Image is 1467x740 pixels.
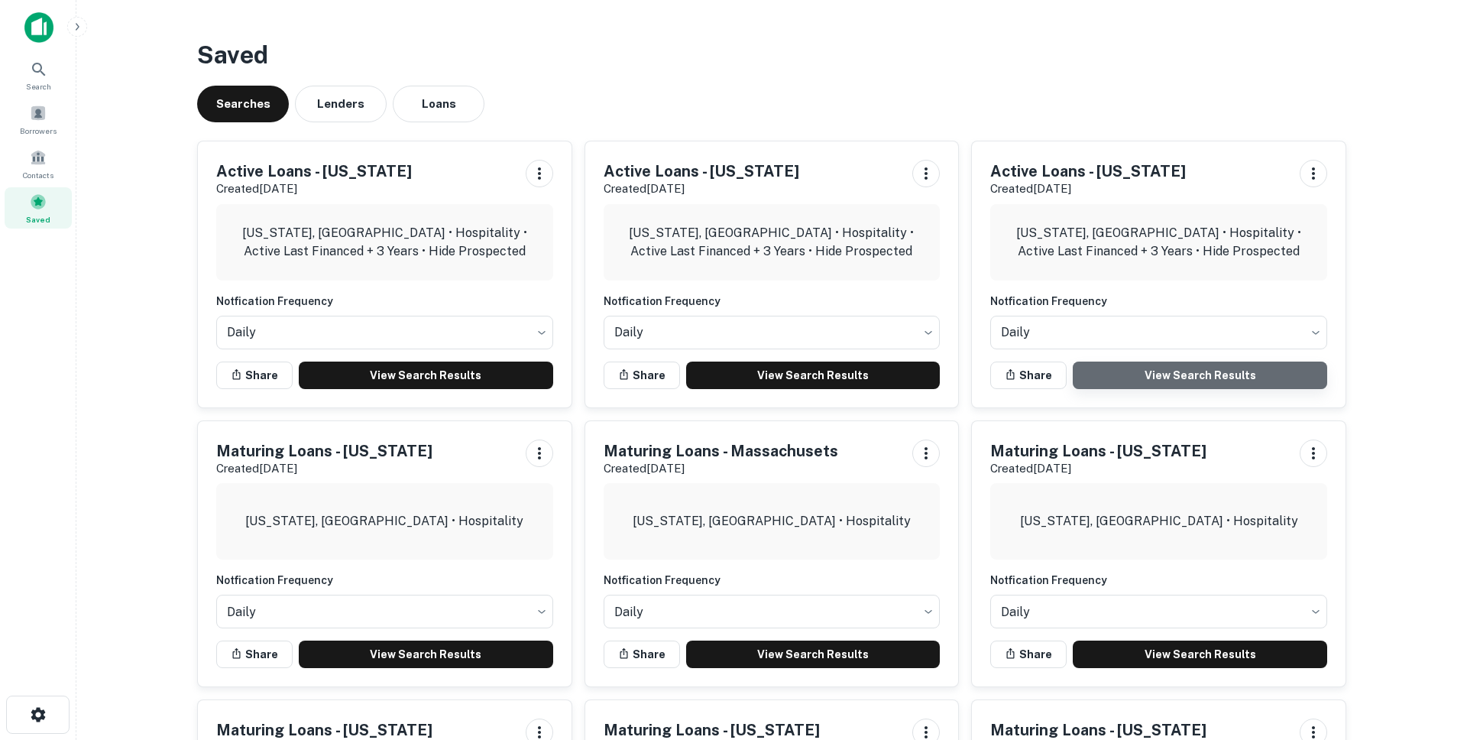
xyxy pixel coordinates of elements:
[216,440,432,462] h5: Maturing Loans - [US_STATE]
[216,641,293,668] button: Share
[216,590,553,633] div: Without label
[393,86,484,122] button: Loans
[197,37,1346,73] h3: Saved
[216,311,553,354] div: Without label
[990,362,1067,389] button: Share
[216,362,293,389] button: Share
[1073,641,1327,668] a: View Search Results
[20,125,57,137] span: Borrowers
[216,180,412,198] p: Created [DATE]
[990,641,1067,668] button: Share
[990,440,1206,462] h5: Maturing Loans - [US_STATE]
[216,459,432,478] p: Created [DATE]
[686,641,941,668] a: View Search Results
[604,641,680,668] button: Share
[990,180,1186,198] p: Created [DATE]
[990,459,1206,478] p: Created [DATE]
[604,440,838,462] h5: Maturing Loans - Massachusets
[990,293,1327,310] h6: Notfication Frequency
[604,293,941,310] h6: Notfication Frequency
[216,293,553,310] h6: Notfication Frequency
[5,99,72,140] a: Borrowers
[1002,224,1315,261] p: [US_STATE], [GEOGRAPHIC_DATA] • Hospitality • Active Last Financed + 3 Years • Hide Prospected
[604,180,799,198] p: Created [DATE]
[604,590,941,633] div: Without label
[686,362,941,389] a: View Search Results
[24,12,53,43] img: capitalize-icon.png
[245,512,523,531] p: [US_STATE], [GEOGRAPHIC_DATA] • Hospitality
[228,224,541,261] p: [US_STATE], [GEOGRAPHIC_DATA] • Hospitality • Active Last Financed + 3 Years • Hide Prospected
[633,512,911,531] p: [US_STATE], [GEOGRAPHIC_DATA] • Hospitality
[604,160,799,183] h5: Active Loans - [US_STATE]
[216,160,412,183] h5: Active Loans - [US_STATE]
[5,54,72,96] a: Search
[299,641,553,668] a: View Search Results
[26,213,50,226] span: Saved
[604,362,680,389] button: Share
[604,459,838,478] p: Created [DATE]
[299,362,553,389] a: View Search Results
[990,311,1327,354] div: Without label
[604,311,941,354] div: Without label
[1391,618,1467,691] iframe: Chat Widget
[990,572,1327,589] h6: Notfication Frequency
[616,224,928,261] p: [US_STATE], [GEOGRAPHIC_DATA] • Hospitality • Active Last Financed + 3 Years • Hide Prospected
[216,572,553,589] h6: Notfication Frequency
[5,187,72,229] a: Saved
[1073,362,1327,389] a: View Search Results
[990,590,1327,633] div: Without label
[990,160,1186,183] h5: Active Loans - [US_STATE]
[604,572,941,589] h6: Notfication Frequency
[295,86,387,122] button: Lenders
[1020,512,1298,531] p: [US_STATE], [GEOGRAPHIC_DATA] • Hospitality
[26,80,51,92] span: Search
[5,143,72,184] a: Contacts
[23,169,53,181] span: Contacts
[197,86,289,122] button: Searches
